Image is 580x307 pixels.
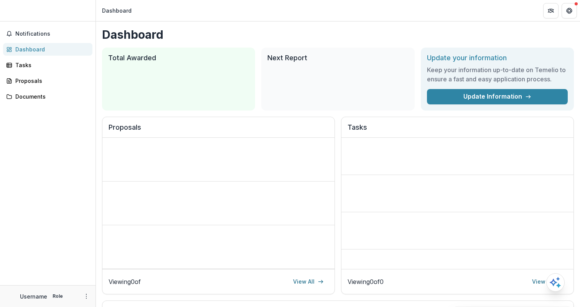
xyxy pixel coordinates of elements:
a: Proposals [3,74,92,87]
p: Viewing 0 of [109,277,141,286]
h2: Next Report [267,54,408,62]
button: Open AI Assistant [546,273,565,292]
a: View All [288,276,328,288]
div: Dashboard [102,7,132,15]
a: Tasks [3,59,92,71]
p: Username [20,292,47,300]
div: Documents [15,92,86,101]
button: Get Help [562,3,577,18]
a: Update Information [427,89,568,104]
h2: Proposals [109,123,328,138]
div: Tasks [15,61,86,69]
a: View All [527,276,567,288]
h2: Total Awarded [108,54,249,62]
h1: Dashboard [102,28,574,41]
a: Documents [3,90,92,103]
div: Dashboard [15,45,86,53]
h2: Tasks [348,123,567,138]
button: Notifications [3,28,92,40]
button: Partners [543,3,559,18]
h2: Update your information [427,54,568,62]
span: Notifications [15,31,89,37]
button: More [82,292,91,301]
a: Dashboard [3,43,92,56]
p: Role [50,293,65,300]
div: Proposals [15,77,86,85]
nav: breadcrumb [99,5,135,16]
h3: Keep your information up-to-date on Temelio to ensure a fast and easy application process. [427,65,568,84]
p: Viewing 0 of 0 [348,277,384,286]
